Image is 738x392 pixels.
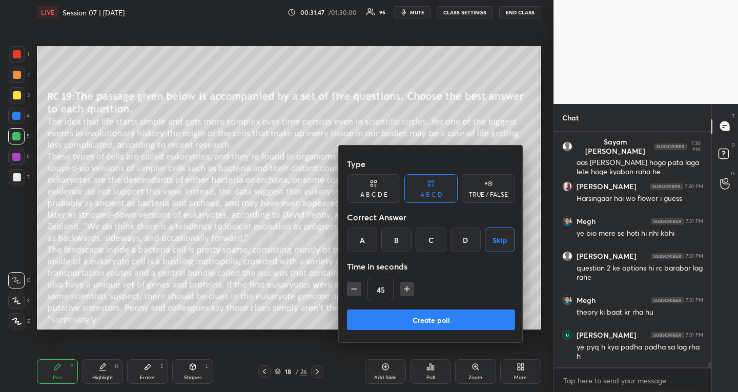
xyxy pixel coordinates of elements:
[347,207,515,228] div: Correct Answer
[347,256,515,277] div: Time in seconds
[420,192,442,198] div: A B C D
[347,228,377,252] div: A
[485,228,515,252] button: Skip
[381,228,412,252] div: B
[347,154,515,174] div: Type
[469,192,508,198] div: TRUE / FALSE
[360,192,387,198] div: A B C D E
[347,310,515,330] button: Create poll
[450,228,481,252] div: D
[416,228,446,252] div: C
